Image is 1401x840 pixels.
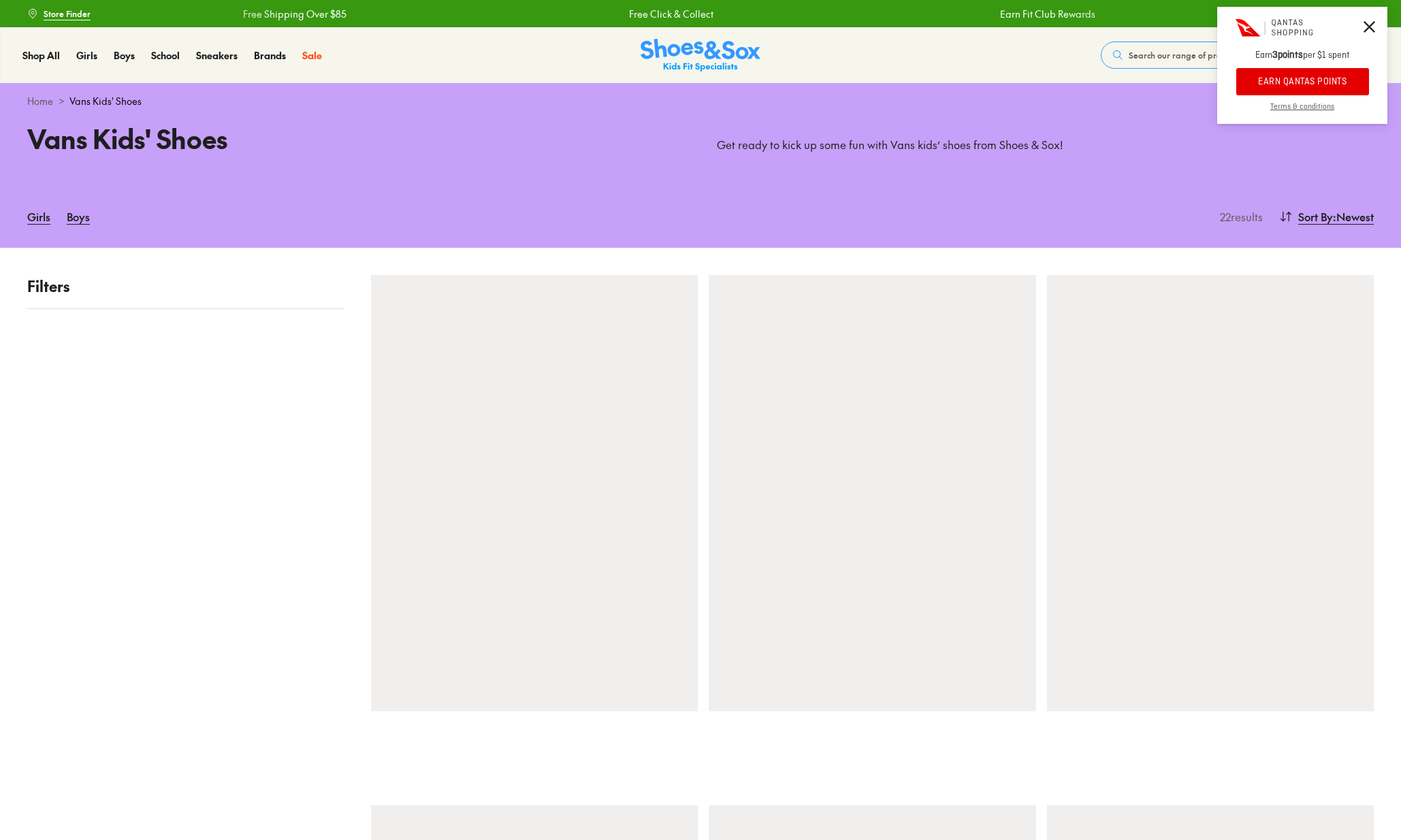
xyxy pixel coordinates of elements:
a: Shoes & Sox [641,39,760,72]
span: Store Finder [44,7,91,20]
p: Earn per $1 spent [1217,49,1387,68]
a: Girls [27,201,50,231]
button: EARN QANTAS POINTS [1236,68,1369,95]
a: Brands [254,48,286,63]
span: Boys [114,48,135,62]
a: School [151,48,180,63]
p: Get ready to kick up some fun with Vans kids’ shoes from Shoes & Sox! [717,138,1374,152]
a: Terms & conditions [1217,102,1387,124]
strong: 3 points [1272,49,1303,61]
a: Free Shipping Over $85 [237,7,340,21]
a: Boys [114,48,135,63]
span: School [151,48,180,62]
div: > [27,94,1374,108]
a: Shop All [22,48,60,63]
span: Girls [76,48,97,62]
a: Girls [76,48,97,63]
span: Vans Kids' Shoes [69,94,142,108]
p: 22 results [1214,208,1263,225]
span: Search our range of products [1129,49,1241,61]
a: Home [27,94,53,108]
a: Sale [302,48,322,63]
span: Shop All [22,48,60,62]
a: Free Click & Collect [622,7,707,21]
span: Sort By [1298,208,1333,225]
img: SNS_Logo_Responsive.svg [641,39,760,72]
a: Book a FREE Expert Fitting [1257,1,1374,26]
span: Sale [302,48,322,62]
a: Sneakers [196,48,238,63]
a: Earn Fit Club Rewards [993,7,1089,21]
span: Sneakers [196,48,238,62]
button: Search our range of products [1101,42,1297,69]
p: Filters [27,275,344,297]
h1: Vans Kids' Shoes [27,119,684,158]
span: Brands [254,48,286,62]
span: : Newest [1333,208,1374,225]
a: Store Finder [27,1,91,26]
a: Boys [67,201,90,231]
button: Sort By:Newest [1279,201,1374,231]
